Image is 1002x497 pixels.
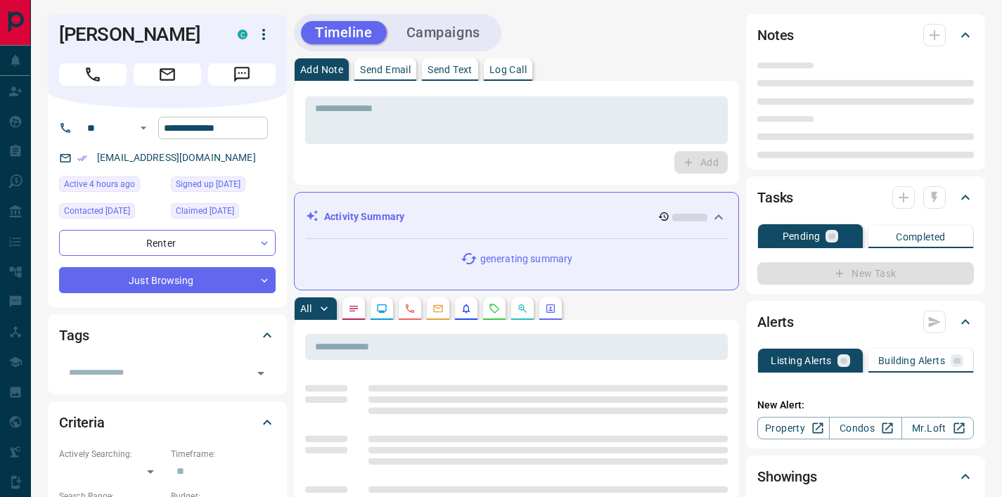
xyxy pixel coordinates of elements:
[135,120,152,136] button: Open
[171,203,276,223] div: Fri Jul 04 2025
[348,303,359,314] svg: Notes
[208,63,276,86] span: Message
[59,176,164,196] div: Mon Aug 18 2025
[545,303,556,314] svg: Agent Actions
[517,303,528,314] svg: Opportunities
[901,417,974,439] a: Mr.Loft
[489,303,500,314] svg: Requests
[251,363,271,383] button: Open
[59,23,217,46] h1: [PERSON_NAME]
[77,153,87,163] svg: Email Verified
[59,203,164,223] div: Fri Jul 04 2025
[829,417,901,439] a: Condos
[771,356,832,366] p: Listing Alerts
[306,204,727,230] div: Activity Summary
[300,65,343,75] p: Add Note
[59,267,276,293] div: Just Browsing
[757,24,794,46] h2: Notes
[428,65,473,75] p: Send Text
[171,176,276,196] div: Fri Jul 04 2025
[480,252,572,266] p: generating summary
[300,304,311,314] p: All
[878,356,945,366] p: Building Alerts
[176,204,234,218] span: Claimed [DATE]
[59,406,276,439] div: Criteria
[757,311,794,333] h2: Alerts
[64,204,130,218] span: Contacted [DATE]
[757,186,793,209] h2: Tasks
[489,65,527,75] p: Log Call
[97,152,256,163] a: [EMAIL_ADDRESS][DOMAIN_NAME]
[59,318,276,352] div: Tags
[176,177,240,191] span: Signed up [DATE]
[461,303,472,314] svg: Listing Alerts
[783,231,821,241] p: Pending
[238,30,248,39] div: condos.ca
[59,411,105,434] h2: Criteria
[392,21,494,44] button: Campaigns
[171,448,276,460] p: Timeframe:
[301,21,387,44] button: Timeline
[757,460,974,493] div: Showings
[64,177,135,191] span: Active 4 hours ago
[757,465,817,488] h2: Showings
[757,417,830,439] a: Property
[757,398,974,413] p: New Alert:
[324,209,404,224] p: Activity Summary
[59,63,127,86] span: Call
[404,303,416,314] svg: Calls
[757,305,974,339] div: Alerts
[59,230,276,256] div: Renter
[59,448,164,460] p: Actively Searching:
[376,303,387,314] svg: Lead Browsing Activity
[432,303,444,314] svg: Emails
[59,324,89,347] h2: Tags
[134,63,201,86] span: Email
[757,181,974,214] div: Tasks
[757,18,974,52] div: Notes
[360,65,411,75] p: Send Email
[896,232,946,242] p: Completed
